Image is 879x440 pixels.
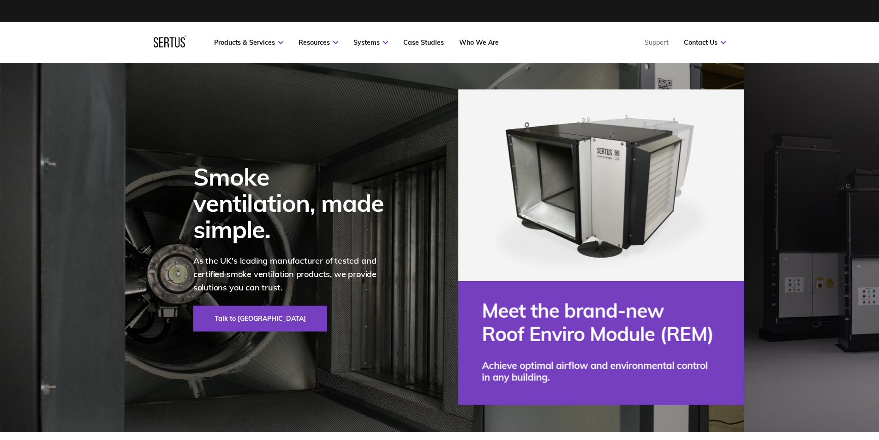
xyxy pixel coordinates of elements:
[193,306,327,332] a: Talk to [GEOGRAPHIC_DATA]
[299,38,338,47] a: Resources
[403,38,444,47] a: Case Studies
[193,163,396,243] div: Smoke ventilation, made simple.
[353,38,388,47] a: Systems
[459,38,499,47] a: Who We Are
[193,254,396,294] p: As the UK's leading manufacturer of tested and certified smoke ventilation products, we provide s...
[645,38,669,47] a: Support
[214,38,283,47] a: Products & Services
[684,38,726,47] a: Contact Us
